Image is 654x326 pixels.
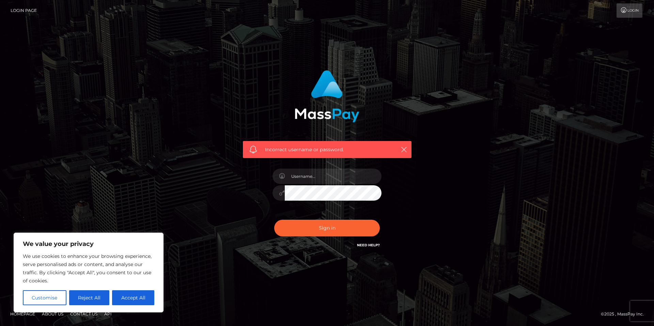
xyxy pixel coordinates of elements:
[23,290,66,305] button: Customise
[69,290,110,305] button: Reject All
[39,309,66,319] a: About Us
[23,252,154,285] p: We use cookies to enhance your browsing experience, serve personalised ads or content, and analys...
[11,3,37,18] a: Login Page
[7,309,38,319] a: Homepage
[295,70,359,122] img: MassPay Login
[357,243,380,247] a: Need Help?
[112,290,154,305] button: Accept All
[274,220,380,236] button: Sign in
[601,310,649,318] div: © 2025 , MassPay Inc.
[265,146,389,153] span: Incorrect username or password.
[14,233,163,312] div: We value your privacy
[285,169,381,184] input: Username...
[67,309,100,319] a: Contact Us
[102,309,114,319] a: API
[617,3,642,18] a: Login
[23,240,154,248] p: We value your privacy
